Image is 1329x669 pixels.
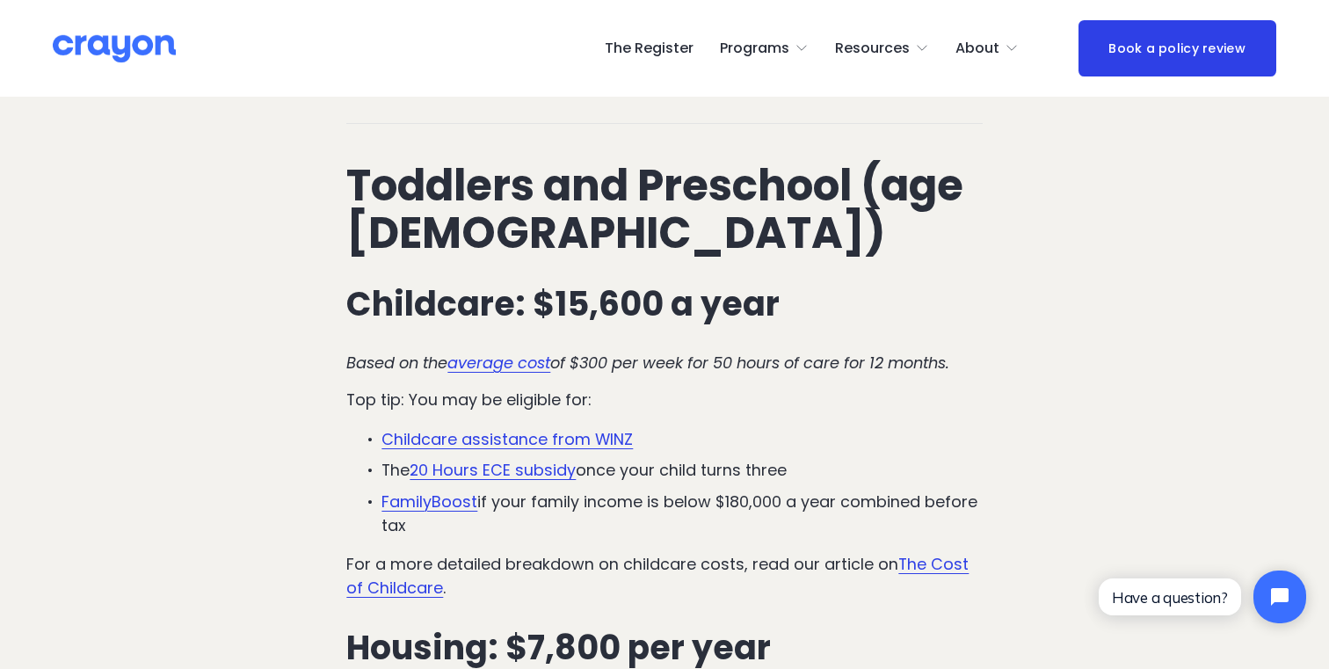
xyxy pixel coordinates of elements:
[346,285,982,323] h3: Childcare: $15,600 a year
[605,34,694,62] a: The Register
[410,459,576,481] a: 20 Hours ECE subsidy
[381,491,477,513] a: FamilyBoost
[835,34,929,62] a: folder dropdown
[346,389,982,412] p: Top tip: You may be eligible for:
[381,459,982,483] p: The once your child turns three
[955,36,999,62] span: About
[550,352,949,374] em: of $300 per week for 50 hours of care for 12 months.
[346,553,982,600] p: For a more detailed breakdown on childcare costs, read our article on .
[1078,20,1276,77] a: Book a policy review
[381,491,982,537] p: if your family income is below $180,000 a year combined before tax
[1084,556,1321,638] iframe: Tidio Chat
[720,36,789,62] span: Programs
[381,428,633,450] a: Childcare assistance from WINZ
[53,33,176,64] img: Crayon
[720,34,809,62] a: folder dropdown
[447,352,550,374] a: average cost
[346,629,982,666] h3: Housing: $7,800 per year
[346,162,982,257] h2: Toddlers and Preschool (age [DEMOGRAPHIC_DATA])
[835,36,910,62] span: Resources
[955,34,1019,62] a: folder dropdown
[346,352,447,374] em: Based on the
[346,553,969,599] a: The Cost of Childcare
